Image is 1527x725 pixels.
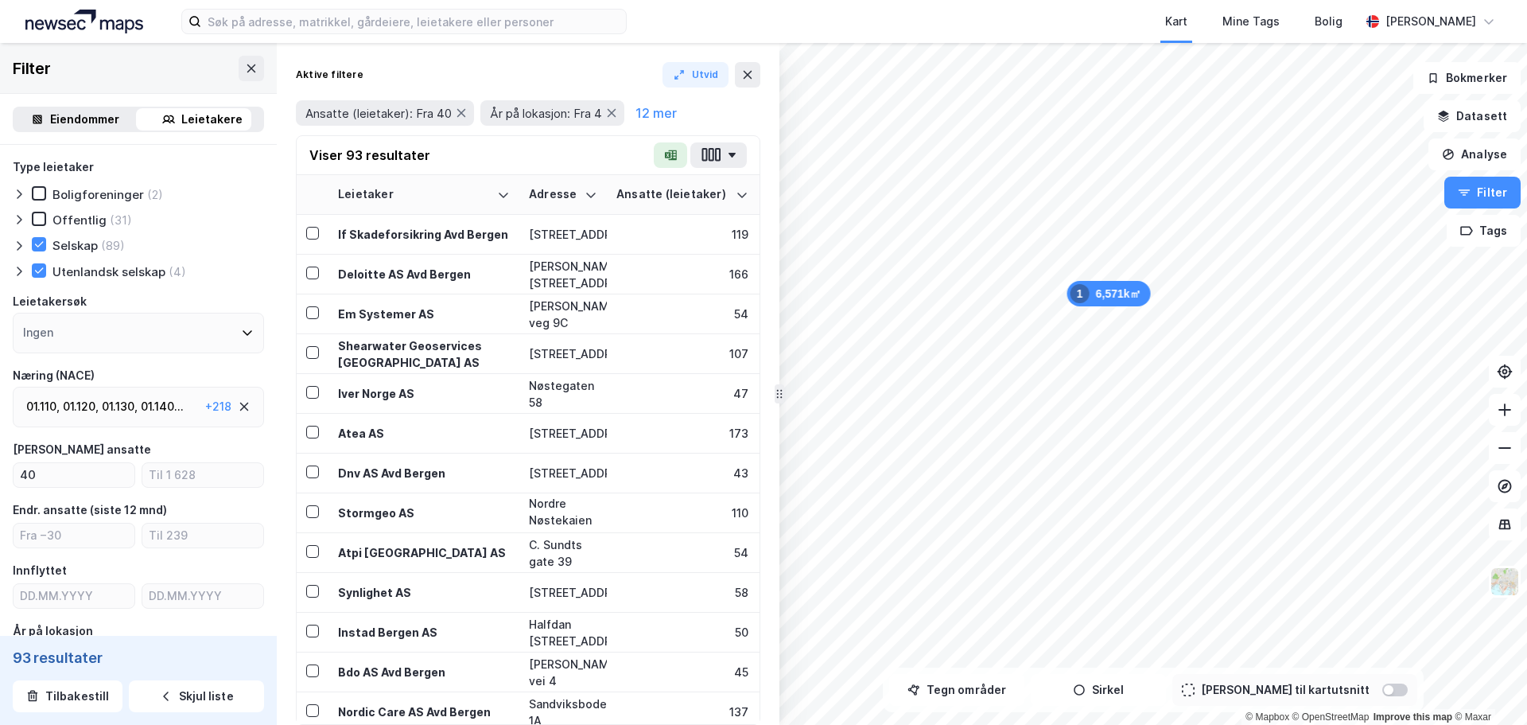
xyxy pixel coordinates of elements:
[338,664,510,680] div: Bdo AS Avd Bergen
[52,212,107,228] div: Offentlig
[1222,12,1280,31] div: Mine Tags
[1315,12,1342,31] div: Bolig
[52,264,165,279] div: Utenlandsk selskap
[142,463,263,487] input: Til 1 628
[13,649,264,668] div: 93 resultater
[616,664,748,680] div: 45
[338,337,510,371] div: Shearwater Geoservices [GEOGRAPHIC_DATA] AS
[338,544,510,561] div: Atpi [GEOGRAPHIC_DATA] AS
[338,266,510,283] div: Deloitte AS Avd Bergen
[1245,711,1289,723] a: Mapbox
[338,505,510,521] div: Stormgeo AS
[616,266,748,283] div: 166
[52,238,98,253] div: Selskap
[201,10,626,33] input: Søk på adresse, matrikkel, gårdeiere, leietakere eller personer
[1447,649,1527,725] div: Kontrollprogram for chat
[662,62,729,88] button: Utvid
[616,704,748,720] div: 137
[529,226,597,243] div: [STREET_ADDRESS]
[296,68,363,81] div: Aktive filtere
[147,187,163,202] div: (2)
[13,292,87,311] div: Leietakersøk
[1385,12,1476,31] div: [PERSON_NAME]
[529,377,597,411] div: Nøstegaten 58
[529,495,597,531] div: Nordre Nøstekaien 1
[338,624,510,641] div: Instad Bergen AS
[1165,12,1187,31] div: Kart
[205,397,231,416] div: + 218
[338,385,510,402] div: Iver Norge AS
[129,680,264,712] button: Skjul liste
[25,10,143,33] img: logo.a4113a55bc3d86da70a041830d287a7e.svg
[1447,649,1527,725] iframe: Chat Widget
[338,306,510,322] div: Em Systemer AS
[63,397,99,416] div: 01.120 ,
[52,187,144,202] div: Boligforeninger
[14,524,134,548] input: Fra −30
[1447,215,1521,247] button: Tags
[338,465,510,481] div: Dnv AS Avd Bergen
[141,397,184,416] div: 01.140 ...
[142,524,263,548] input: Til 239
[305,106,452,121] span: Ansatte (leietaker): Fra 40
[529,298,597,331] div: [PERSON_NAME] veg 9C
[616,187,729,202] div: Ansatte (leietaker)
[309,146,430,165] div: Viser 93 resultater
[1428,138,1521,170] button: Analyse
[529,465,597,481] div: [STREET_ADDRESS]
[102,397,138,416] div: 01.130 ,
[616,505,748,521] div: 110
[1067,281,1151,306] div: Map marker
[616,465,748,481] div: 43
[631,103,682,123] button: 12 mer
[529,584,597,601] div: [STREET_ADDRESS]
[13,680,122,712] button: Tilbakestill
[616,226,748,243] div: 119
[338,425,510,442] div: Atea AS
[13,561,67,580] div: Innflyttet
[110,212,132,228] div: (31)
[616,306,748,322] div: 54
[338,704,510,720] div: Nordic Care AS Avd Bergen
[529,187,578,202] div: Adresse
[142,584,263,608] input: DD.MM.YYYY
[1374,711,1452,723] a: Improve this map
[1070,284,1090,303] div: 1
[616,385,748,402] div: 47
[338,584,510,601] div: Synlighet AS
[616,345,748,362] div: 107
[616,544,748,561] div: 54
[13,440,151,459] div: [PERSON_NAME] ansatte
[13,56,51,81] div: Filter
[616,584,748,601] div: 58
[529,536,597,570] div: C. Sundts gate 39
[14,463,134,487] input: Fra 40
[529,616,597,649] div: Halfdan [STREET_ADDRESS]
[338,187,491,202] div: Leietaker
[13,366,95,385] div: Næring (NACE)
[14,584,134,608] input: DD.MM.YYYY
[1031,674,1166,706] button: Sirkel
[169,264,186,279] div: (4)
[529,656,597,689] div: [PERSON_NAME] vei 4
[1424,100,1521,132] button: Datasett
[1444,177,1521,209] button: Filter
[529,258,597,291] div: [PERSON_NAME][STREET_ADDRESS]
[101,238,125,253] div: (89)
[1292,711,1370,723] a: OpenStreetMap
[26,397,60,416] div: 01.110 ,
[616,624,748,641] div: 50
[338,226,510,243] div: If Skadeforsikring Avd Bergen
[13,622,93,641] div: År på lokasjon
[13,158,94,177] div: Type leietaker
[1490,567,1520,597] img: Z
[616,425,748,442] div: 173
[490,106,602,121] span: År på lokasjon: Fra 4
[181,110,243,129] div: Leietakere
[50,110,119,129] div: Eiendommer
[529,345,597,362] div: [STREET_ADDRESS]
[13,501,167,520] div: Endr. ansatte (siste 12 mnd)
[889,674,1024,706] button: Tegn områder
[1201,680,1370,700] div: [PERSON_NAME] til kartutsnitt
[23,323,53,342] div: Ingen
